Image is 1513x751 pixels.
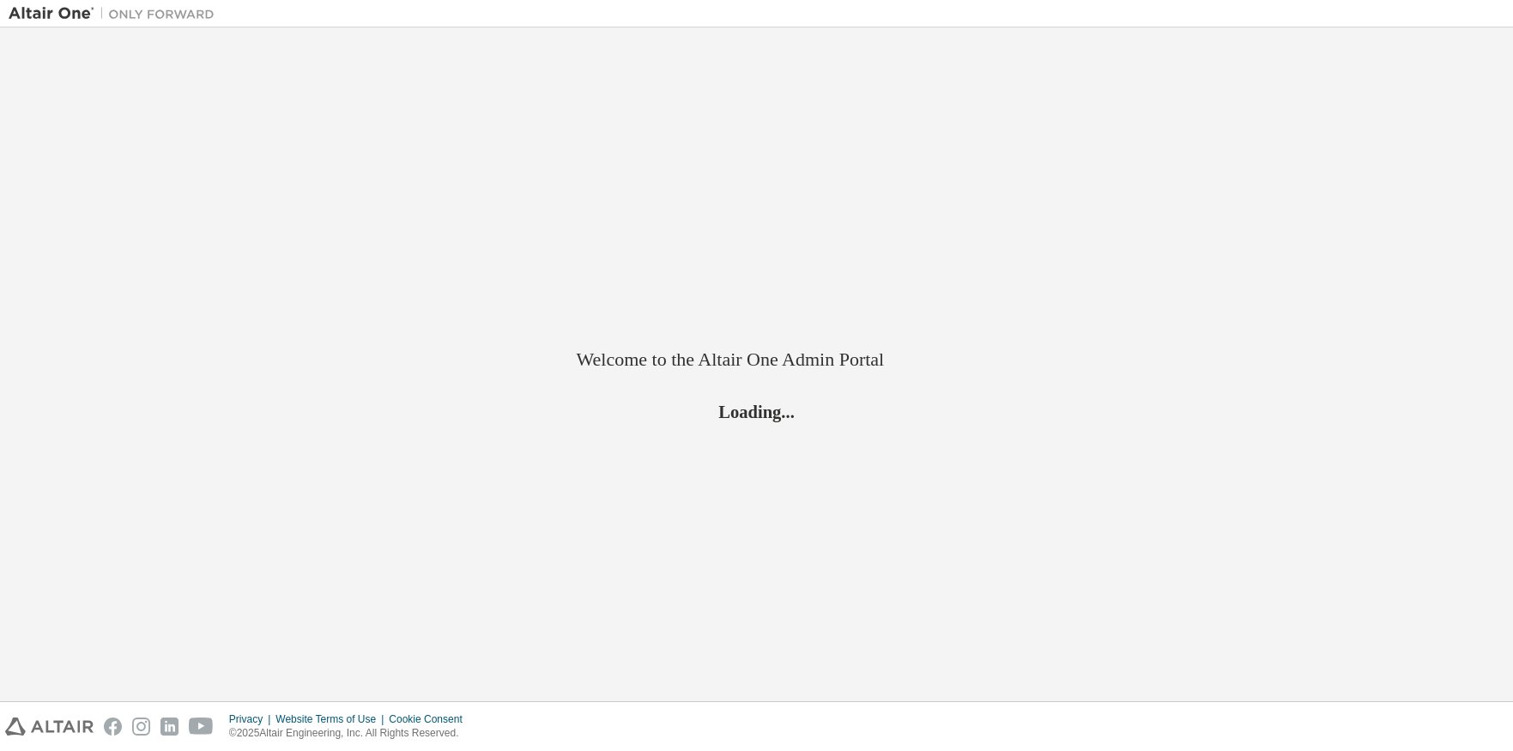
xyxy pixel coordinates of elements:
[275,712,389,726] div: Website Terms of Use
[229,712,275,726] div: Privacy
[132,718,150,736] img: instagram.svg
[189,718,214,736] img: youtube.svg
[104,718,122,736] img: facebook.svg
[160,718,179,736] img: linkedin.svg
[5,718,94,736] img: altair_logo.svg
[229,726,473,741] p: © 2025 Altair Engineering, Inc. All Rights Reserved.
[577,348,937,372] h2: Welcome to the Altair One Admin Portal
[389,712,472,726] div: Cookie Consent
[577,400,937,422] h2: Loading...
[9,5,223,22] img: Altair One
